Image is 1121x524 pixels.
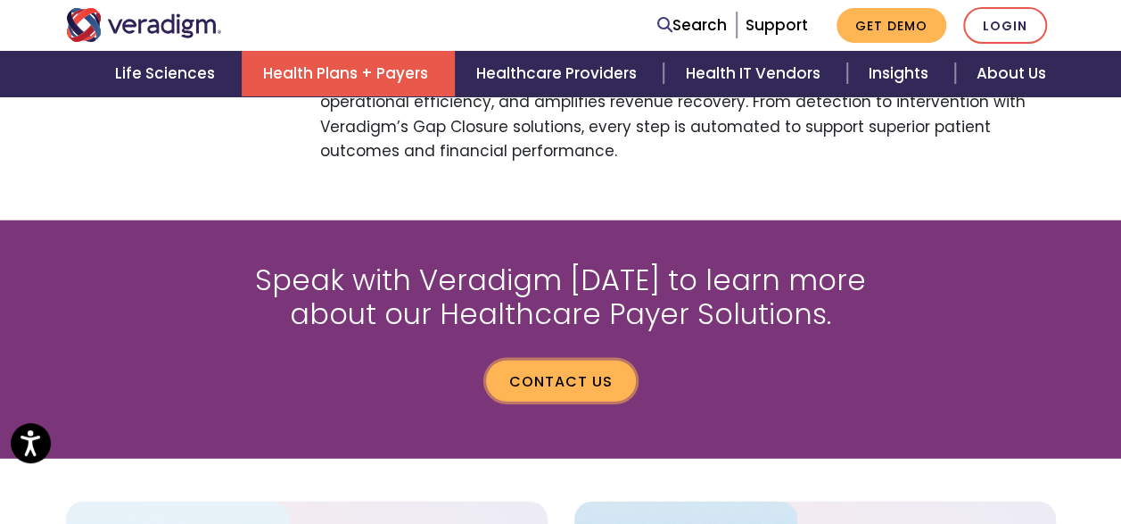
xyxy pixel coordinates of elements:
a: Support [746,14,808,36]
a: Health IT Vendors [664,51,846,96]
a: Login [963,7,1047,44]
p: Together, these three pillars create a powerful strategy that promotes care quality, raises opera... [320,66,1056,163]
a: Search [657,13,727,37]
a: Insights [847,51,955,96]
img: Veradigm logo [66,8,222,42]
a: Life Sciences [94,51,242,96]
h2: Speak with Veradigm [DATE] to learn more about our Healthcare Payer Solutions. [235,263,886,332]
a: Health Plans + Payers [242,51,455,96]
a: Healthcare Providers [455,51,664,96]
a: Get Demo [837,8,946,43]
a: Contact us [486,361,636,402]
a: About Us [955,51,1067,96]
